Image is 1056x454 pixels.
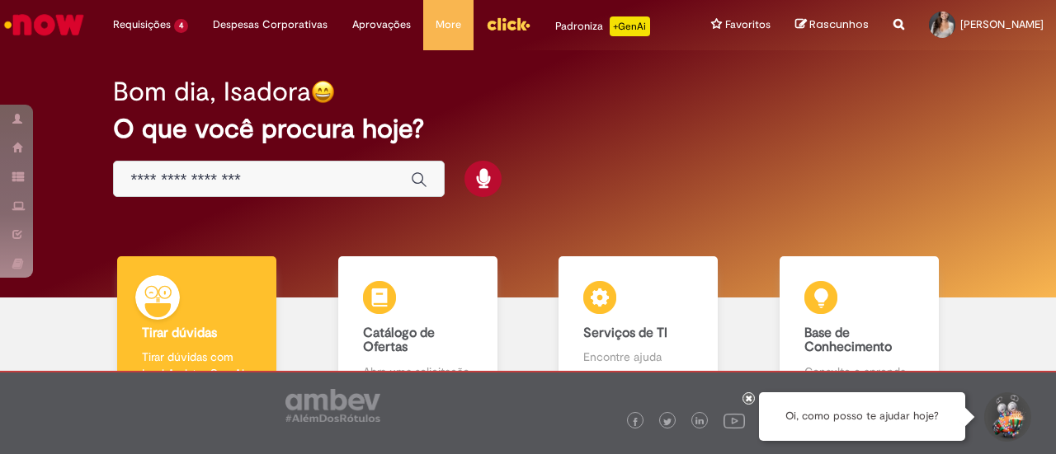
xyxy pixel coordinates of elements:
[311,80,335,104] img: happy-face.png
[87,256,308,399] a: Tirar dúvidas Tirar dúvidas com Lupi Assist e Gen Ai
[113,16,171,33] span: Requisições
[352,16,411,33] span: Aprovações
[795,17,869,33] a: Rascunhos
[363,363,473,380] p: Abra uma solicitação
[436,16,461,33] span: More
[809,16,869,32] span: Rascunhos
[142,325,217,341] b: Tirar dúvidas
[631,418,639,426] img: logo_footer_facebook.png
[804,363,914,380] p: Consulte e aprenda
[583,349,693,365] p: Encontre ajuda
[695,417,704,427] img: logo_footer_linkedin.png
[804,325,892,356] b: Base de Conhecimento
[528,256,749,399] a: Serviços de TI Encontre ajuda
[113,115,942,143] h2: O que você procura hoje?
[960,17,1044,31] span: [PERSON_NAME]
[174,19,188,33] span: 4
[285,389,380,422] img: logo_footer_ambev_rotulo_gray.png
[308,256,529,399] a: Catálogo de Ofertas Abra uma solicitação
[113,77,311,106] h2: Bom dia, Isadora
[725,16,771,33] span: Favoritos
[2,8,87,41] img: ServiceNow
[724,410,745,431] img: logo_footer_youtube.png
[663,418,672,426] img: logo_footer_twitter.png
[583,325,667,341] b: Serviços de TI
[142,349,252,381] p: Tirar dúvidas com Lupi Assist e Gen Ai
[213,16,328,33] span: Despesas Corporativas
[363,325,435,356] b: Catálogo de Ofertas
[555,16,650,36] div: Padroniza
[982,392,1031,442] button: Iniciar Conversa de Suporte
[749,256,970,399] a: Base de Conhecimento Consulte e aprenda
[486,12,530,36] img: click_logo_yellow_360x200.png
[759,392,965,441] div: Oi, como posso te ajudar hoje?
[610,16,650,36] p: +GenAi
